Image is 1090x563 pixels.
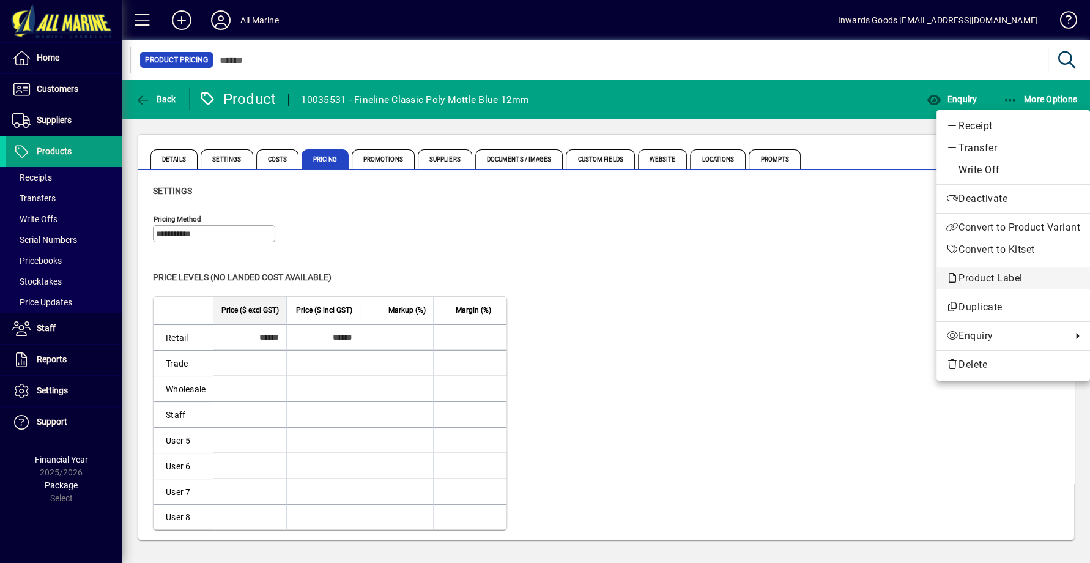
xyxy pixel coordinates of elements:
span: Product Label [946,272,1029,284]
span: Duplicate [946,300,1080,315]
span: Write Off [946,163,1080,177]
span: Transfer [946,141,1080,155]
button: Deactivate product [936,188,1090,210]
span: Deactivate [946,192,1080,206]
span: Receipt [946,119,1080,133]
span: Delete [946,357,1080,372]
span: Convert to Kitset [946,242,1080,257]
span: Convert to Product Variant [946,220,1080,235]
span: Enquiry [946,329,1066,343]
